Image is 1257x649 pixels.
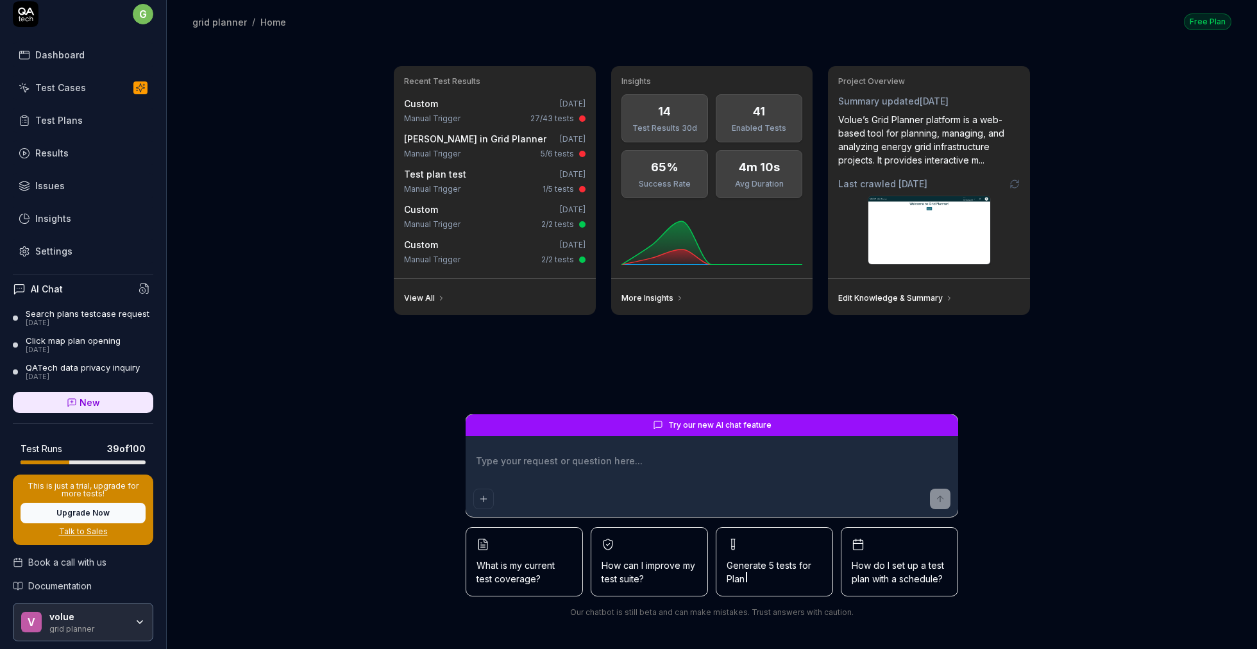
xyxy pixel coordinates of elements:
[404,76,586,87] h3: Recent Test Results
[602,559,697,586] span: How can I improve my test suite?
[26,362,140,373] div: QATech data privacy inquiry
[541,148,574,160] div: 5/6 tests
[852,559,947,586] span: How do I set up a test plan with a schedule?
[35,179,65,192] div: Issues
[49,623,126,633] div: grid planner
[404,254,460,265] div: Manual Trigger
[13,362,153,382] a: QATech data privacy inquiry[DATE]
[753,103,765,120] div: 41
[13,140,153,165] a: Results
[35,81,86,94] div: Test Cases
[404,148,460,160] div: Manual Trigger
[21,612,42,632] span: v
[541,254,574,265] div: 2/2 tests
[630,178,700,190] div: Success Rate
[621,293,684,303] a: More Insights
[13,335,153,355] a: Click map plan opening[DATE]
[560,240,586,249] time: [DATE]
[26,319,149,328] div: [DATE]
[841,527,958,596] button: How do I set up a test plan with a schedule?
[621,76,803,87] h3: Insights
[401,235,588,268] a: Custom[DATE]Manual Trigger2/2 tests
[35,244,72,258] div: Settings
[28,555,106,569] span: Book a call with us
[560,134,586,144] time: [DATE]
[543,183,574,195] div: 1/5 tests
[838,76,1020,87] h3: Project Overview
[898,178,927,189] time: [DATE]
[401,94,588,127] a: Custom[DATE]Manual Trigger27/43 tests
[35,212,71,225] div: Insights
[26,373,140,382] div: [DATE]
[541,219,574,230] div: 2/2 tests
[35,146,69,160] div: Results
[404,204,438,215] span: Custom
[26,308,149,319] div: Search plans testcase request
[26,335,121,346] div: Click map plan opening
[739,158,780,176] div: 4m 10s
[727,559,822,586] span: Generate 5 tests for
[530,113,574,124] div: 27/43 tests
[591,527,708,596] button: How can I improve my test suite?
[716,527,833,596] button: Generate 5 tests forPlan
[80,396,100,409] span: New
[49,611,126,623] div: volue
[868,196,990,264] img: Screenshot
[920,96,949,106] time: [DATE]
[13,392,153,413] a: New
[401,130,588,162] a: [PERSON_NAME] in Grid Planner[DATE]Manual Trigger5/6 tests
[838,177,927,190] span: Last crawled
[13,173,153,198] a: Issues
[35,114,83,127] div: Test Plans
[404,169,466,180] a: Test plan test
[404,239,438,250] span: Custom
[404,183,460,195] div: Manual Trigger
[13,206,153,231] a: Insights
[724,178,794,190] div: Avg Duration
[107,442,146,455] span: 39 of 100
[473,489,494,509] button: Add attachment
[404,293,445,303] a: View All
[13,603,153,641] button: vvoluegrid planner
[560,99,586,108] time: [DATE]
[466,607,958,618] div: Our chatbot is still beta and can make mistakes. Trust answers with caution.
[724,122,794,134] div: Enabled Tests
[13,108,153,133] a: Test Plans
[260,15,286,28] div: Home
[192,15,247,28] div: grid planner
[668,419,772,431] span: Try our new AI chat feature
[13,308,153,328] a: Search plans testcase request[DATE]
[404,98,438,109] span: Custom
[252,15,255,28] div: /
[13,75,153,100] a: Test Cases
[28,579,92,593] span: Documentation
[560,169,586,179] time: [DATE]
[477,559,572,586] span: What is my current test coverage?
[401,165,588,198] a: Test plan test[DATE]Manual Trigger1/5 tests
[21,503,146,523] button: Upgrade Now
[838,96,920,106] span: Summary updated
[133,4,153,24] span: g
[630,122,700,134] div: Test Results 30d
[727,573,745,584] span: Plan
[466,527,583,596] button: What is my current test coverage?
[13,555,153,569] a: Book a call with us
[13,579,153,593] a: Documentation
[35,48,85,62] div: Dashboard
[658,103,671,120] div: 14
[21,443,62,455] h5: Test Runs
[31,282,63,296] h4: AI Chat
[13,239,153,264] a: Settings
[26,346,121,355] div: [DATE]
[651,158,679,176] div: 65%
[404,113,460,124] div: Manual Trigger
[1009,179,1020,189] a: Go to crawling settings
[1184,13,1231,30] button: Free Plan
[838,113,1020,167] div: Volue’s Grid Planner platform is a web-based tool for planning, managing, and analyzing energy gr...
[13,42,153,67] a: Dashboard
[560,205,586,214] time: [DATE]
[21,526,146,537] a: Talk to Sales
[838,293,953,303] a: Edit Knowledge & Summary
